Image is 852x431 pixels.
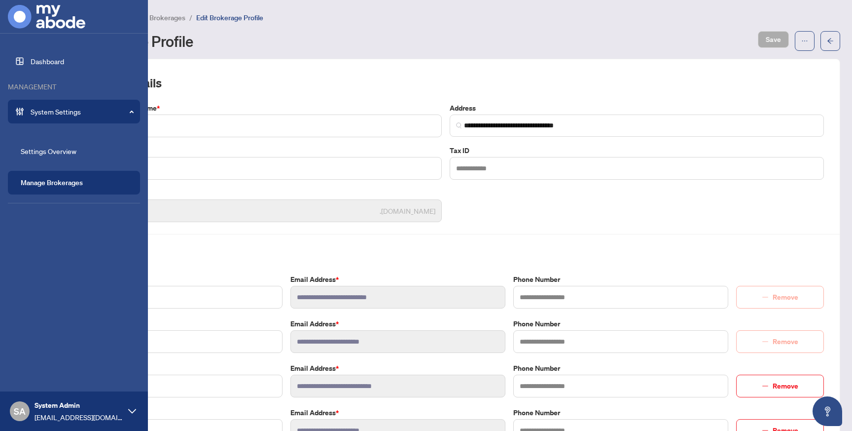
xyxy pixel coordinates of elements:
[123,13,185,22] span: Manage Brokerages
[736,330,824,353] button: Remove
[450,145,824,156] label: Tax ID
[801,38,808,44] span: ellipsis
[68,246,824,262] h2: Contacts
[8,5,85,29] img: logo
[290,407,505,418] label: Email Address
[736,375,824,397] button: Remove
[189,12,192,23] li: /
[68,75,824,91] h2: Brokerage Details
[68,188,442,198] label: Brokerage URL
[8,81,140,92] div: MANAGEMENT
[513,318,728,329] label: Phone Number
[21,178,83,187] a: Manage Brokerages
[31,106,133,117] span: System Settings
[68,145,442,156] label: Trade Number
[21,147,76,156] a: Settings Overview
[290,318,505,329] label: Email Address
[35,400,123,411] span: System Admin
[290,274,505,285] label: Email Address
[68,363,283,374] label: Additional Contact
[827,38,834,44] span: arrow-left
[35,412,123,423] span: [EMAIL_ADDRESS][DOMAIN_NAME]
[196,13,263,22] span: Edit Brokerage Profile
[68,274,283,285] label: Primary Contact
[513,407,728,418] label: Phone Number
[450,103,824,114] label: Address
[68,407,283,418] label: Additional Contact
[456,122,462,128] img: search_icon
[762,383,769,390] span: minus
[290,363,505,374] label: Email Address
[14,404,26,418] span: SA
[31,57,64,66] a: Dashboard
[773,378,798,394] span: Remove
[736,286,824,309] button: Remove
[68,318,283,329] label: Broker of Record
[758,31,789,48] button: Save
[380,205,435,216] span: .[DOMAIN_NAME]
[513,274,728,285] label: Phone Number
[68,103,442,114] label: Brokerage Registered Name
[513,363,728,374] label: Phone Number
[813,396,842,426] button: Open asap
